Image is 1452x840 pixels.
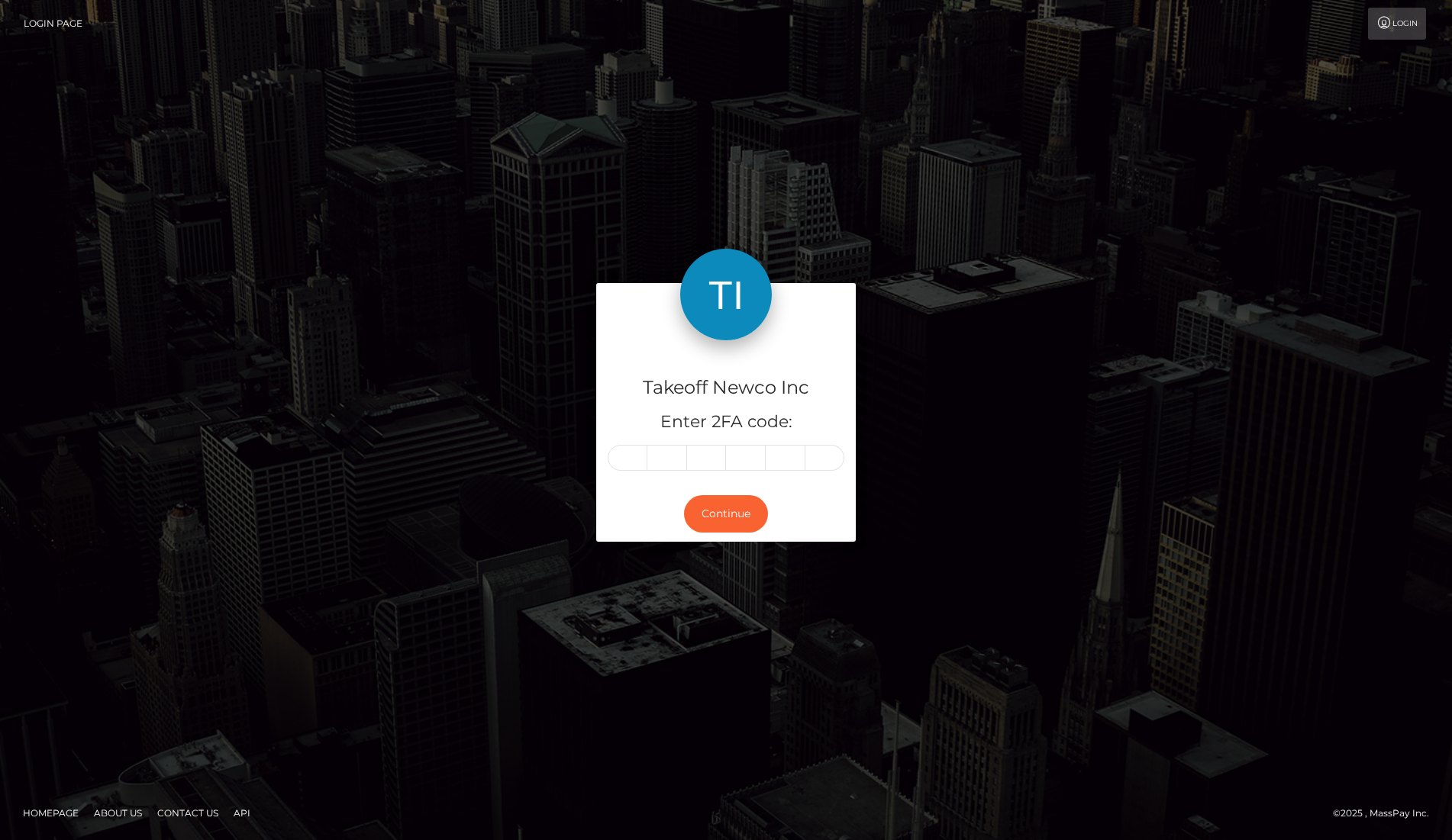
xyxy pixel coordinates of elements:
[151,801,224,825] a: Contact Us
[608,375,844,401] h4: Takeoff Newco Inc
[24,8,82,40] a: Login Page
[227,801,257,825] a: API
[1333,805,1441,822] div: © 2025 , MassPay Inc.
[680,249,772,340] img: Takeoff Newco Inc
[684,495,768,533] button: Continue
[1368,8,1426,40] a: Login
[88,801,148,825] a: About Us
[608,410,844,434] h5: Enter 2FA code:
[17,801,85,825] a: Homepage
